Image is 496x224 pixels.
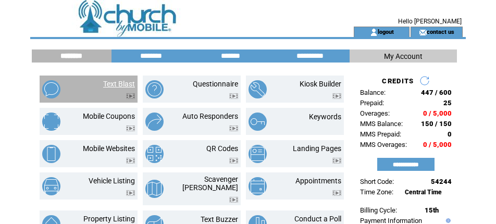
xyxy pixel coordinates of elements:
img: mobile-websites.png [42,145,60,163]
span: Prepaid: [360,99,384,107]
span: Short Code: [360,178,394,185]
a: Text Blast [103,80,135,88]
img: qr-codes.png [145,145,164,163]
span: 25 [443,99,452,107]
img: contact_us_icon.gif [419,28,427,36]
img: video.png [229,126,238,131]
img: keywords.png [249,113,267,131]
span: MMS Overages: [360,141,407,148]
span: Time Zone: [360,188,393,196]
span: 0 / 5,000 [423,141,452,148]
img: video.png [332,93,341,99]
span: CREDITS [382,77,414,85]
img: video.png [229,93,238,99]
img: vehicle-listing.png [42,177,60,195]
img: auto-responders.png [145,113,164,131]
a: Text Buzzer [201,215,238,223]
a: Scavenger [PERSON_NAME] [182,175,238,192]
span: 447 / 600 [421,89,452,96]
a: Conduct a Poll [294,215,341,223]
img: appointments.png [249,177,267,195]
span: 15th [425,206,439,214]
a: Property Listing [83,215,135,223]
span: Billing Cycle: [360,206,397,214]
img: video.png [332,190,341,196]
a: logout [378,28,394,35]
img: video.png [229,197,238,203]
a: Landing Pages [293,144,341,153]
img: kiosk-builder.png [249,80,267,98]
span: MMS Balance: [360,120,403,128]
a: Appointments [295,177,341,185]
img: video.png [126,93,135,99]
img: video.png [126,126,135,131]
img: video.png [126,158,135,164]
a: QR Codes [206,144,238,153]
img: landing-pages.png [249,145,267,163]
a: Vehicle Listing [89,177,135,185]
span: Balance: [360,89,386,96]
span: MMS Prepaid: [360,130,401,138]
span: Overages: [360,109,390,117]
img: mobile-coupons.png [42,113,60,131]
a: Kiosk Builder [300,80,341,88]
img: video.png [126,190,135,196]
span: 150 / 150 [421,120,452,128]
img: scavenger-hunt.png [145,180,164,198]
img: questionnaire.png [145,80,164,98]
a: Questionnaire [193,80,238,88]
span: 54244 [431,178,452,185]
span: 0 / 5,000 [423,109,452,117]
a: Mobile Websites [83,144,135,153]
a: Mobile Coupons [83,112,135,120]
img: video.png [229,158,238,164]
img: video.png [332,158,341,164]
a: Keywords [309,113,341,121]
a: Auto Responders [182,112,238,120]
img: help.gif [443,218,451,223]
span: Hello [PERSON_NAME] [398,18,462,25]
span: 0 [448,130,452,138]
span: Central Time [405,189,442,196]
img: account_icon.gif [370,28,378,36]
img: text-blast.png [42,80,60,98]
a: contact us [427,28,454,35]
span: My Account [384,52,423,60]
